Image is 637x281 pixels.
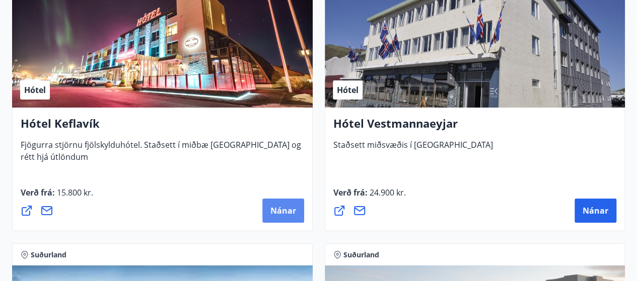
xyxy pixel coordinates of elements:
h4: Hótel Vestmannaeyjar [333,116,617,139]
span: Suðurland [31,250,66,260]
button: Nánar [262,199,304,223]
h4: Hótel Keflavík [21,116,304,139]
span: Nánar [270,205,296,216]
span: Verð frá : [333,187,406,206]
span: 24.900 kr. [368,187,406,198]
span: Hótel [24,84,46,96]
span: 15.800 kr. [55,187,93,198]
span: Fjögurra stjörnu fjölskylduhótel. Staðsett í miðbæ [GEOGRAPHIC_DATA] og rétt hjá útlöndum [21,139,301,170]
span: Suðurland [343,250,379,260]
span: Staðsett miðsvæðis í [GEOGRAPHIC_DATA] [333,139,493,158]
span: Nánar [583,205,608,216]
span: Verð frá : [21,187,93,206]
span: Hótel [337,84,359,96]
button: Nánar [575,199,616,223]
